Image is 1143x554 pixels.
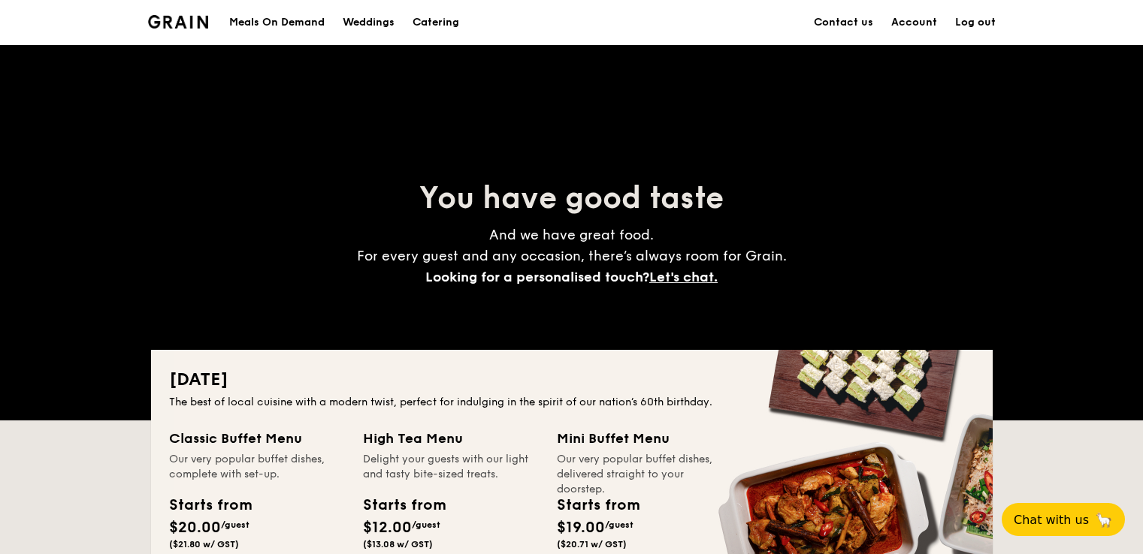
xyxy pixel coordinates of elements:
div: The best of local cuisine with a modern twist, perfect for indulging in the spirit of our nation’... [169,395,975,410]
span: Let's chat. [649,269,718,285]
span: Chat with us [1014,513,1089,527]
span: /guest [412,519,440,530]
span: ($21.80 w/ GST) [169,539,239,549]
a: Logotype [148,15,209,29]
span: $12.00 [363,519,412,537]
div: Starts from [169,494,251,516]
span: $19.00 [557,519,605,537]
div: Delight your guests with our light and tasty bite-sized treats. [363,452,539,482]
div: Starts from [557,494,639,516]
img: Grain [148,15,209,29]
span: /guest [605,519,633,530]
h2: [DATE] [169,368,975,392]
div: High Tea Menu [363,428,539,449]
button: Chat with us🦙 [1002,503,1125,536]
div: Starts from [363,494,445,516]
span: ($13.08 w/ GST) [363,539,433,549]
div: Our very popular buffet dishes, complete with set-up. [169,452,345,482]
span: 🦙 [1095,511,1113,528]
div: Classic Buffet Menu [169,428,345,449]
div: Our very popular buffet dishes, delivered straight to your doorstep. [557,452,733,482]
div: Mini Buffet Menu [557,428,733,449]
span: /guest [221,519,249,530]
span: ($20.71 w/ GST) [557,539,627,549]
span: $20.00 [169,519,221,537]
